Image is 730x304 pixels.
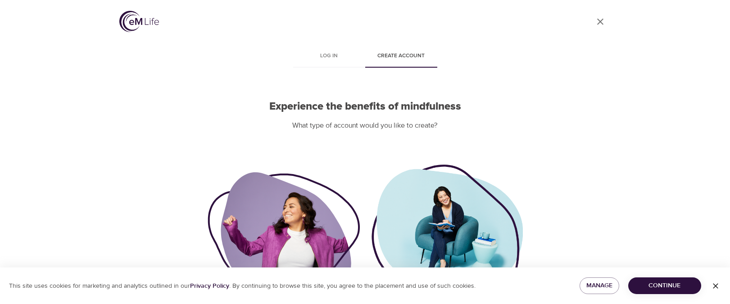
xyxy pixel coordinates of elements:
span: Continue [635,280,694,291]
span: Manage [587,280,612,291]
p: What type of account would you like to create? [208,120,523,131]
h2: Experience the benefits of mindfulness [208,100,523,113]
a: Privacy Policy [190,282,229,290]
a: close [589,11,611,32]
img: logo [119,11,159,32]
span: Log in [299,51,360,61]
button: Continue [628,277,701,294]
button: Manage [580,277,619,294]
span: Create account [371,51,432,61]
